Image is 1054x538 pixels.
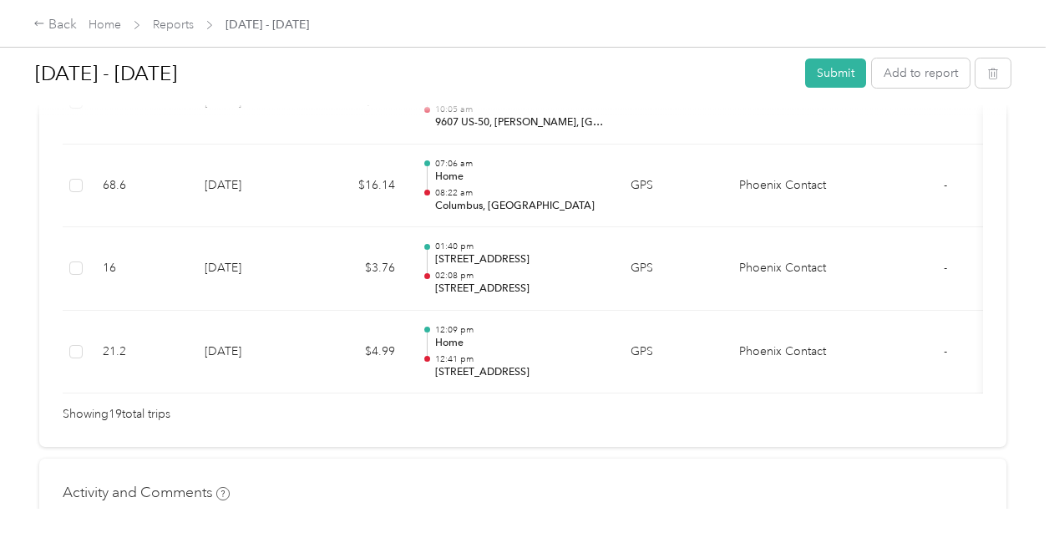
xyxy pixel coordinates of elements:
[89,227,191,311] td: 16
[726,145,851,228] td: Phoenix Contact
[435,170,604,185] p: Home
[225,16,309,33] span: [DATE] - [DATE]
[435,324,604,336] p: 12:09 pm
[944,344,947,358] span: -
[153,18,194,32] a: Reports
[617,145,726,228] td: GPS
[35,53,793,94] h1: Sep 1 - 30, 2025
[617,311,726,394] td: GPS
[435,158,604,170] p: 07:06 am
[435,187,604,199] p: 08:22 am
[872,58,970,88] button: Add to report
[89,18,121,32] a: Home
[435,336,604,351] p: Home
[191,227,308,311] td: [DATE]
[191,311,308,394] td: [DATE]
[726,227,851,311] td: Phoenix Contact
[617,227,726,311] td: GPS
[63,405,170,424] span: Showing 19 total trips
[33,15,77,35] div: Back
[89,145,191,228] td: 68.6
[308,145,408,228] td: $16.14
[805,58,866,88] button: Submit
[435,270,604,282] p: 02:08 pm
[435,353,604,365] p: 12:41 pm
[435,115,604,130] p: 9607 US-50, [PERSON_NAME], [GEOGRAPHIC_DATA]
[435,365,604,380] p: [STREET_ADDRESS]
[435,241,604,252] p: 01:40 pm
[944,261,947,275] span: -
[308,311,408,394] td: $4.99
[308,227,408,311] td: $3.76
[435,199,604,214] p: Columbus, [GEOGRAPHIC_DATA]
[944,178,947,192] span: -
[89,311,191,394] td: 21.2
[435,252,604,267] p: [STREET_ADDRESS]
[435,282,604,297] p: [STREET_ADDRESS]
[191,145,308,228] td: [DATE]
[726,311,851,394] td: Phoenix Contact
[960,444,1054,538] iframe: Everlance-gr Chat Button Frame
[63,482,230,503] h4: Activity and Comments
